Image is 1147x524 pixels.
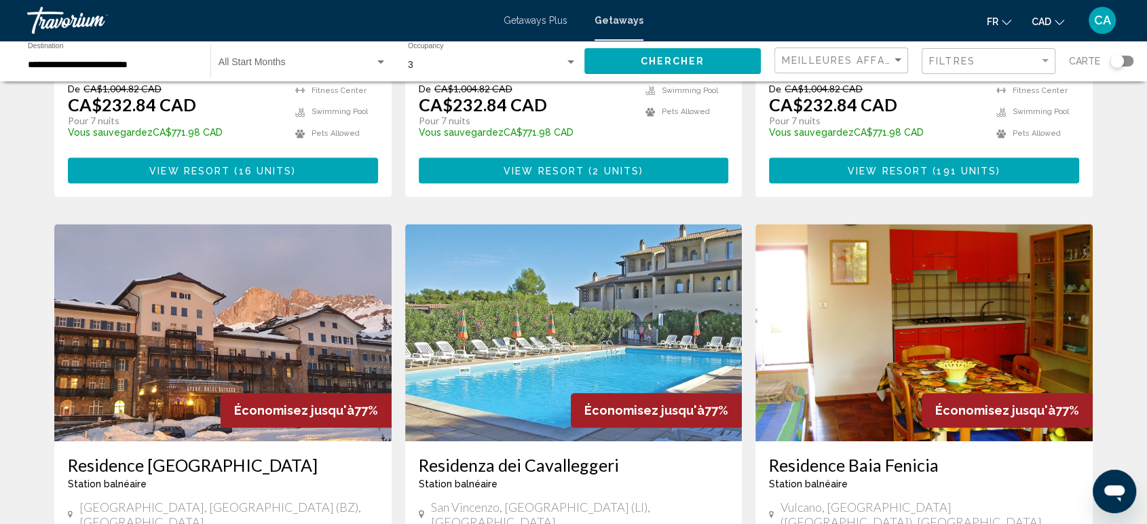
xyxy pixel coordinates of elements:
span: 16 units [239,166,293,176]
span: Swimming Pool [1013,107,1069,116]
span: CA$1,004.82 CAD [785,83,863,94]
span: Pets Allowed [662,107,710,116]
span: Vous sauvegardez [769,127,854,138]
span: Pets Allowed [1013,129,1061,138]
p: CA$232.84 CAD [68,94,196,115]
button: View Resort(191 units) [769,157,1079,183]
span: 3 [408,59,413,70]
img: 3120I01X.jpg [755,224,1093,441]
p: CA$771.98 CAD [419,127,633,138]
span: Station balnéaire [419,479,497,489]
span: Filtres [929,56,975,67]
span: Économisez jusqu'à [935,403,1055,417]
span: ( ) [584,166,643,176]
span: De [419,83,431,94]
a: Getaways Plus [504,15,567,26]
span: Meilleures affaires [782,55,910,66]
p: CA$771.98 CAD [769,127,983,138]
button: View Resort(2 units) [419,157,729,183]
div: 77% [571,393,742,428]
a: Travorium [27,7,490,34]
button: Change currency [1032,12,1064,31]
mat-select: Sort by [782,55,904,67]
a: Residenza dei Cavalleggeri [419,455,729,475]
a: Getaways [595,15,643,26]
span: Carte [1069,52,1100,71]
iframe: Bouton de lancement de la fenêtre de messagerie [1093,470,1136,513]
span: CAD [1032,16,1051,27]
button: Chercher [584,48,761,73]
span: CA$1,004.82 CAD [83,83,162,94]
span: Économisez jusqu'à [584,403,704,417]
a: Residence [GEOGRAPHIC_DATA] [68,455,378,475]
p: CA$771.98 CAD [68,127,282,138]
p: Pour 7 nuits [68,115,282,127]
span: ( ) [230,166,296,176]
span: 2 units [593,166,639,176]
span: View Resort [149,166,230,176]
p: Pour 7 nuits [419,115,633,127]
div: 77% [922,393,1093,428]
span: Vous sauvegardez [68,127,153,138]
span: Fitness Center [312,86,366,95]
span: Station balnéaire [769,479,848,489]
span: Fitness Center [1013,86,1068,95]
span: Swimming Pool [312,107,368,116]
span: Économisez jusqu'à [234,403,354,417]
span: Swimming Pool [662,86,718,95]
span: Vous sauvegardez [419,127,504,138]
p: Pour 7 nuits [769,115,983,127]
span: CA [1094,14,1111,27]
span: ( ) [928,166,1000,176]
span: 191 units [937,166,996,176]
button: Change language [987,12,1011,31]
img: 1314E01X.jpg [54,224,392,441]
span: View Resort [848,166,928,176]
span: Pets Allowed [312,129,360,138]
span: View Resort [504,166,584,176]
p: CA$232.84 CAD [769,94,897,115]
div: 77% [221,393,392,428]
button: Filter [922,48,1055,75]
span: De [68,83,80,94]
button: View Resort(16 units) [68,157,378,183]
span: fr [987,16,998,27]
span: Station balnéaire [68,479,147,489]
p: CA$232.84 CAD [419,94,547,115]
span: Chercher [640,56,704,67]
span: CA$1,004.82 CAD [434,83,512,94]
button: User Menu [1085,6,1120,35]
img: 2845O02X.jpg [405,224,742,441]
a: Residence Baia Fenicia [769,455,1079,475]
span: De [769,83,781,94]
